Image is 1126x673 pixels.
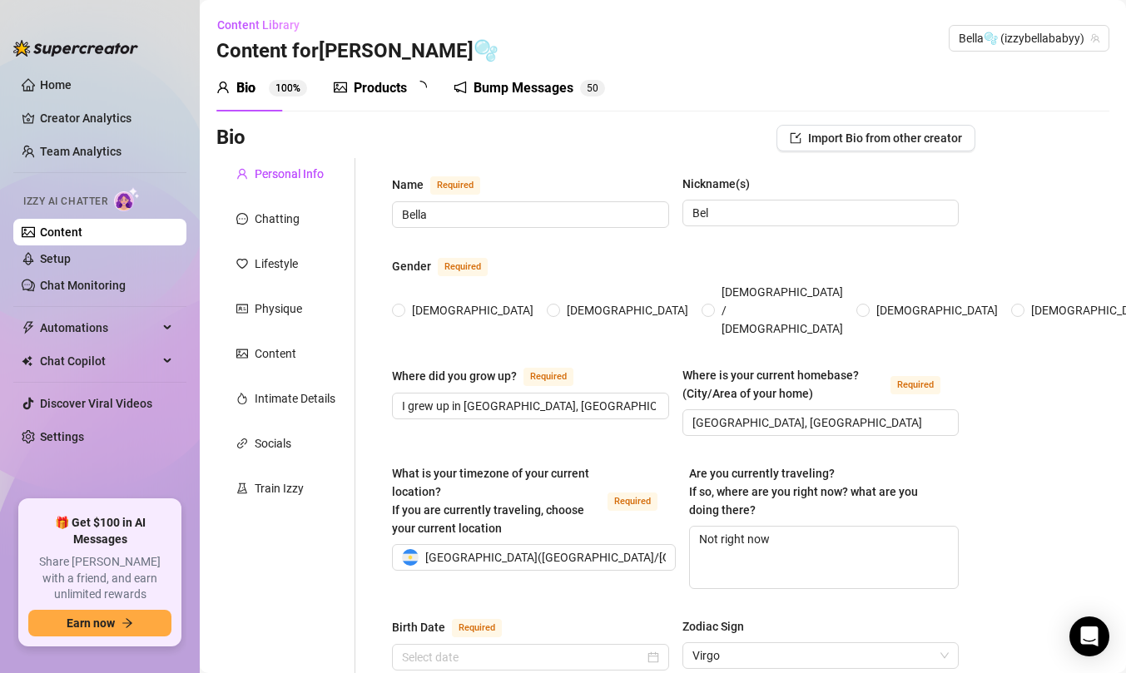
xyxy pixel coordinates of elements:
span: Are you currently traveling? If so, where are you right now? what are you doing there? [689,467,918,517]
div: Birth Date [392,618,445,636]
span: notification [454,81,467,94]
span: [DEMOGRAPHIC_DATA] / [DEMOGRAPHIC_DATA] [715,283,850,338]
h3: Content for [PERSON_NAME]🫧 [216,38,499,65]
a: Content [40,225,82,239]
span: Chat Copilot [40,348,158,374]
h3: Bio [216,125,246,151]
img: AI Chatter [114,187,140,211]
div: Gender [392,257,431,275]
a: Home [40,78,72,92]
div: Socials [255,434,291,453]
span: Bella🫧 (izzybellababyy) [959,26,1099,51]
span: Required [430,176,480,195]
span: thunderbolt [22,321,35,334]
label: Name [392,175,499,195]
span: [GEOGRAPHIC_DATA] ( [GEOGRAPHIC_DATA]/[GEOGRAPHIC_DATA]/Buenos_Aires ) [425,545,851,570]
label: Where did you grow up? [392,366,592,386]
span: [DEMOGRAPHIC_DATA] [560,301,695,319]
span: Earn now [67,616,115,630]
div: Intimate Details [255,389,335,408]
div: Bump Messages [474,78,573,98]
span: Share [PERSON_NAME] with a friend, and earn unlimited rewards [28,554,171,603]
div: Products [354,78,407,98]
input: Nickname(s) [692,204,946,222]
span: [DEMOGRAPHIC_DATA] [405,301,540,319]
label: Birth Date [392,617,520,637]
div: Train Izzy [255,479,304,497]
div: Name [392,176,424,194]
span: heart [236,258,248,270]
span: What is your timezone of your current location? If you are currently traveling, choose your curre... [392,467,589,535]
span: Content Library [217,18,300,32]
div: Content [255,344,296,363]
span: picture [334,81,347,94]
div: Physique [255,299,302,318]
a: Creator Analytics [40,105,173,131]
textarea: Not right now [690,527,959,588]
img: logo-BBDzfeDw.svg [13,40,138,57]
span: Automations [40,314,158,341]
a: Chat Monitoring [40,279,126,292]
div: Where is your current homebase? (City/Area of your home) [682,366,885,403]
a: Team Analytics [40,145,122,158]
span: [DEMOGRAPHIC_DATA] [870,301,1004,319]
div: Where did you grow up? [392,367,517,385]
span: import [790,132,801,144]
sup: 50 [580,80,605,96]
div: Lifestyle [255,255,298,273]
span: team [1090,33,1100,43]
img: ar [402,549,419,566]
span: arrow-right [122,617,133,629]
span: 5 [587,82,593,94]
sup: 100% [269,80,307,96]
input: Where did you grow up? [402,397,656,415]
button: Content Library [216,12,313,38]
input: Where is your current homebase? (City/Area of your home) [692,413,946,432]
span: experiment [236,482,248,494]
input: Name [402,205,656,224]
input: Birth Date [402,648,644,666]
a: Discover Viral Videos [40,397,152,410]
span: 🎁 Get $100 in AI Messages [28,515,171,547]
span: Izzy AI Chatter [23,194,107,210]
span: Required [890,376,940,394]
span: Required [452,619,502,637]
span: Required [438,258,488,276]
div: Bio [236,78,255,98]
span: idcard [236,303,248,314]
label: Where is your current homebase? (City/Area of your home) [682,366,960,403]
div: Chatting [255,210,300,228]
span: fire [236,393,248,404]
a: Setup [40,252,71,265]
span: link [236,438,248,449]
span: Virgo [692,643,950,668]
img: Chat Copilot [22,355,32,367]
span: picture [236,348,248,359]
label: Zodiac Sign [682,617,756,636]
div: Open Intercom Messenger [1069,616,1109,656]
span: 0 [593,82,598,94]
a: Settings [40,430,84,443]
span: Import Bio from other creator [808,131,962,145]
button: Earn nowarrow-right [28,610,171,636]
label: Nickname(s) [682,175,761,193]
span: user [216,81,230,94]
span: message [236,213,248,225]
button: Import Bio from other creator [776,125,975,151]
span: Required [608,492,657,511]
div: Zodiac Sign [682,617,744,636]
span: user [236,168,248,180]
label: Gender [392,256,506,276]
div: Nickname(s) [682,175,750,193]
span: loading [414,81,427,94]
div: Personal Info [255,165,324,183]
span: Required [523,368,573,386]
